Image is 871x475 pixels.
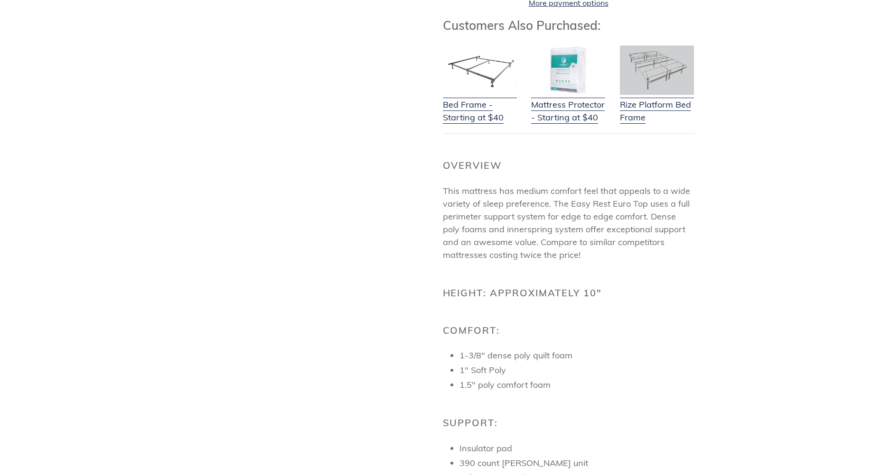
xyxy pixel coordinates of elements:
span: Insulator pad [459,443,512,454]
h2: Overview [443,160,694,171]
li: 1" Soft Poly [459,364,694,376]
p: This mattress has medium comfort feel that appeals to a wide variety of sleep preference. The Eas... [443,184,694,261]
a: Mattress Protector - Starting at $40 [531,86,605,124]
img: Adjustable Base [620,46,694,95]
a: Rize Platform Bed Frame [620,86,694,124]
span: 1.5" poly comfort foam [459,379,551,390]
span: 1-3/8" dense poly quilt f [459,350,555,361]
img: Bed Frame [443,46,517,95]
li: oam [459,349,694,362]
img: Mattress Protector [531,46,605,95]
h2: Height: Approximately 10" [443,287,694,299]
span: 390 count [PERSON_NAME] unit [459,457,588,468]
a: Bed Frame - Starting at $40 [443,86,517,124]
h3: Customers Also Purchased: [443,18,694,33]
h2: Comfort: [443,325,694,336]
h2: Support: [443,417,694,429]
